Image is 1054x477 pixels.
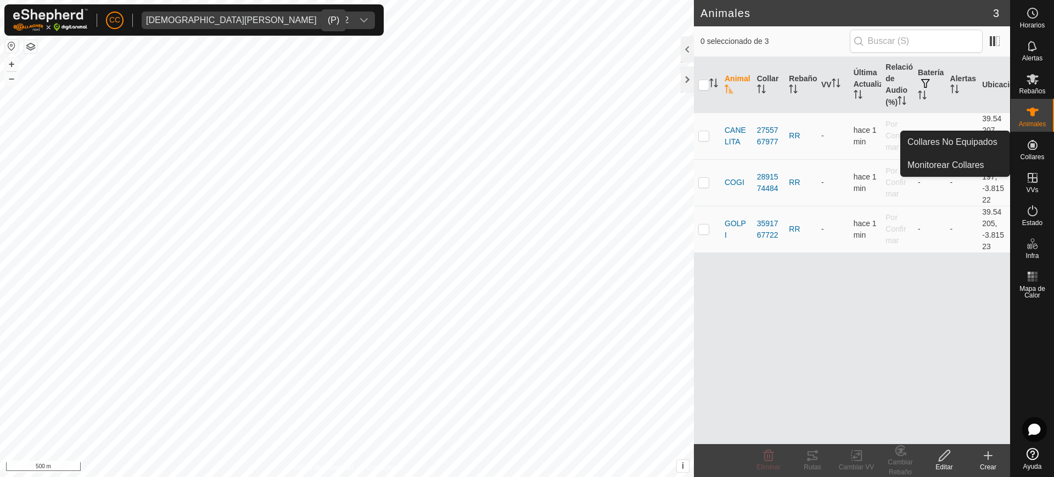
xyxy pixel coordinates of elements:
[821,178,824,187] app-display-virtual-paddock-transition: -
[5,58,18,71] button: +
[1019,88,1045,94] span: Rebaños
[789,177,812,188] div: RR
[1023,463,1042,470] span: Ayuda
[907,159,984,172] span: Monitorear Collares
[913,206,946,252] td: -
[966,462,1010,472] div: Crear
[1025,252,1039,259] span: Infra
[918,92,927,101] p-sorticon: Activar para ordenar
[885,213,906,245] span: Por Confirmar
[901,154,1010,176] a: Monitorear Collares
[677,460,689,472] button: i
[946,113,978,159] td: -
[922,462,966,472] div: Editar
[885,120,906,151] span: Por Confirmar
[757,86,766,95] p-sorticon: Activar para ordenar
[978,113,1010,159] td: 39.54207, -3.81524
[1022,55,1042,61] span: Alertas
[946,206,978,252] td: -
[757,218,781,241] div: 3591767722
[5,40,18,53] button: Restablecer Mapa
[784,57,817,113] th: Rebaño
[1019,121,1046,127] span: Animales
[725,125,748,148] span: CANELITA
[881,57,913,113] th: Relación de Audio (%)
[898,98,906,106] p-sorticon: Activar para ordenar
[993,5,999,21] span: 3
[725,177,744,188] span: COGI
[1013,285,1051,299] span: Mapa de Calor
[367,463,403,473] a: Contáctenos
[13,9,88,31] img: Logo Gallagher
[821,131,824,140] app-display-virtual-paddock-transition: -
[142,12,353,29] span: Jesus Vicente Iglesias Casas - 20962
[109,14,120,26] span: CC
[849,57,882,113] th: Última Actualización
[24,40,37,53] button: Capas del Mapa
[821,225,824,233] app-display-virtual-paddock-transition: -
[946,57,978,113] th: Alertas
[854,219,877,239] span: 21 ago 2025, 8:01
[817,57,849,113] th: VV
[901,131,1010,153] a: Collares No Equipados
[1020,154,1044,160] span: Collares
[946,159,978,206] td: -
[146,16,349,25] div: [DEMOGRAPHIC_DATA][PERSON_NAME] - 20962
[757,171,781,194] div: 2891574484
[832,80,840,89] p-sorticon: Activar para ordenar
[753,57,785,113] th: Collar
[913,57,946,113] th: Batería
[757,125,781,148] div: 2755767977
[725,218,748,241] span: GOLPI
[1020,22,1045,29] span: Horarios
[789,86,798,95] p-sorticon: Activar para ordenar
[789,130,812,142] div: RR
[709,80,718,89] p-sorticon: Activar para ordenar
[978,206,1010,252] td: 39.54205, -3.81523
[978,159,1010,206] td: 39.54197, -3.81522
[950,86,959,95] p-sorticon: Activar para ordenar
[854,126,877,146] span: 21 ago 2025, 8:01
[720,57,753,113] th: Animal
[700,7,993,20] h2: Animales
[353,12,375,29] div: dropdown trigger
[290,463,354,473] a: Política de Privacidad
[700,36,850,47] span: 0 seleccionado de 3
[854,172,877,193] span: 21 ago 2025, 8:01
[907,136,997,149] span: Collares No Equipados
[834,462,878,472] div: Cambiar VV
[682,461,684,470] span: i
[913,159,946,206] td: -
[850,30,983,53] input: Buscar (S)
[1022,220,1042,226] span: Estado
[790,462,834,472] div: Rutas
[978,57,1010,113] th: Ubicación
[789,223,812,235] div: RR
[725,86,733,95] p-sorticon: Activar para ordenar
[854,92,862,100] p-sorticon: Activar para ordenar
[1011,444,1054,474] a: Ayuda
[878,457,922,477] div: Cambiar Rebaño
[756,463,780,471] span: Eliminar
[913,113,946,159] td: -
[5,72,18,85] button: –
[1026,187,1038,193] span: VVs
[885,166,906,198] span: Por Confirmar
